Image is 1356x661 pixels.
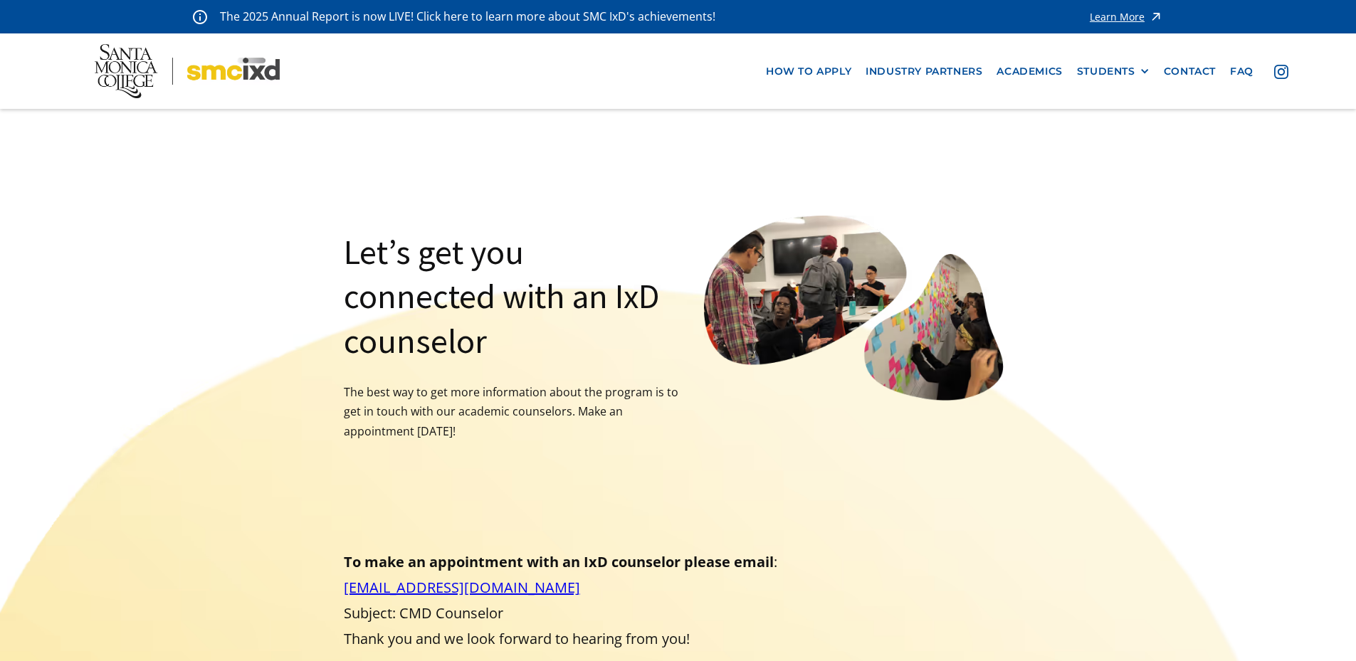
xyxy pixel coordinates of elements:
a: faq [1223,58,1261,85]
div: STUDENTS [1077,65,1150,78]
p: The 2025 Annual Report is now LIVE! Click here to learn more about SMC IxD's achievements! [220,7,717,26]
img: icon - instagram [1274,65,1288,79]
a: contact [1157,58,1223,85]
p: The best way to get more information about the program is to get in touch with our academic couns... [344,383,678,441]
img: Santa Monica College - SMC IxD logo [95,44,280,98]
img: icon - information - alert [193,9,207,24]
a: industry partners [858,58,989,85]
a: Learn More [1090,7,1163,26]
h1: Let’s get you connected with an IxD counselor [344,230,678,363]
a: how to apply [759,58,858,85]
div: STUDENTS [1077,65,1135,78]
p: : Subject: CMD Counselor Thank you and we look forward to hearing from you! [344,549,1013,652]
strong: To make an appointment with an IxD counselor please email [344,552,774,571]
a: [EMAIL_ADDRESS][DOMAIN_NAME] [344,578,580,597]
img: icon - arrow - alert [1149,7,1163,26]
img: image of students affinity mapping discussing with each other [704,216,1039,429]
a: Academics [989,58,1069,85]
div: Learn More [1090,12,1145,22]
